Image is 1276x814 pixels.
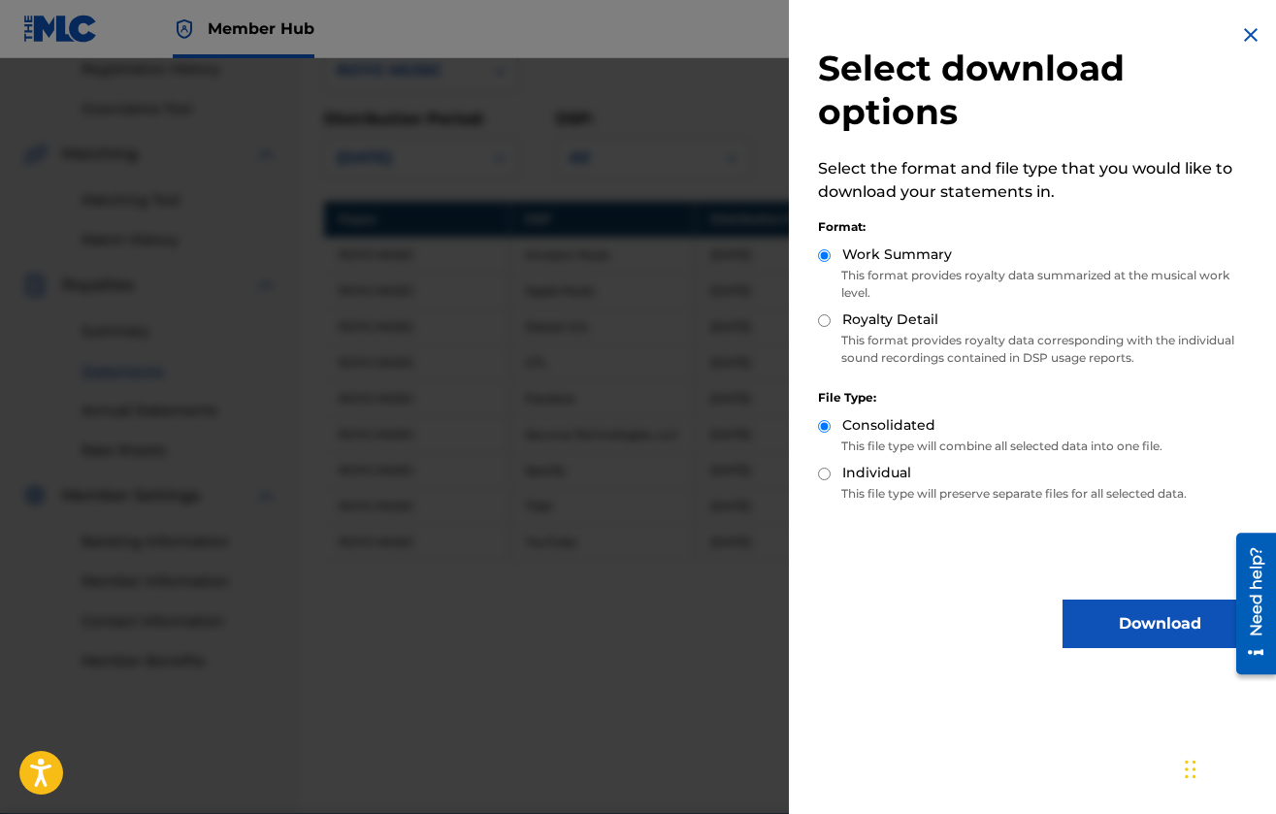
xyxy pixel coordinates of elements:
[818,267,1257,302] p: This format provides royalty data summarized at the musical work level.
[842,309,938,330] label: Royalty Detail
[842,463,911,483] label: Individual
[818,157,1257,204] p: Select the format and file type that you would like to download your statements in.
[842,415,935,436] label: Consolidated
[1185,740,1196,798] div: Drag
[818,485,1257,503] p: This file type will preserve separate files for all selected data.
[818,438,1257,455] p: This file type will combine all selected data into one file.
[208,17,314,40] span: Member Hub
[818,218,1257,236] div: Format:
[1063,600,1257,648] button: Download
[173,17,196,41] img: Top Rightsholder
[818,332,1257,367] p: This format provides royalty data corresponding with the individual sound recordings contained in...
[818,389,1257,407] div: File Type:
[1179,721,1276,814] iframe: Chat Widget
[1222,526,1276,682] iframe: Resource Center
[842,244,952,265] label: Work Summary
[818,47,1257,134] h2: Select download options
[23,15,98,43] img: MLC Logo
